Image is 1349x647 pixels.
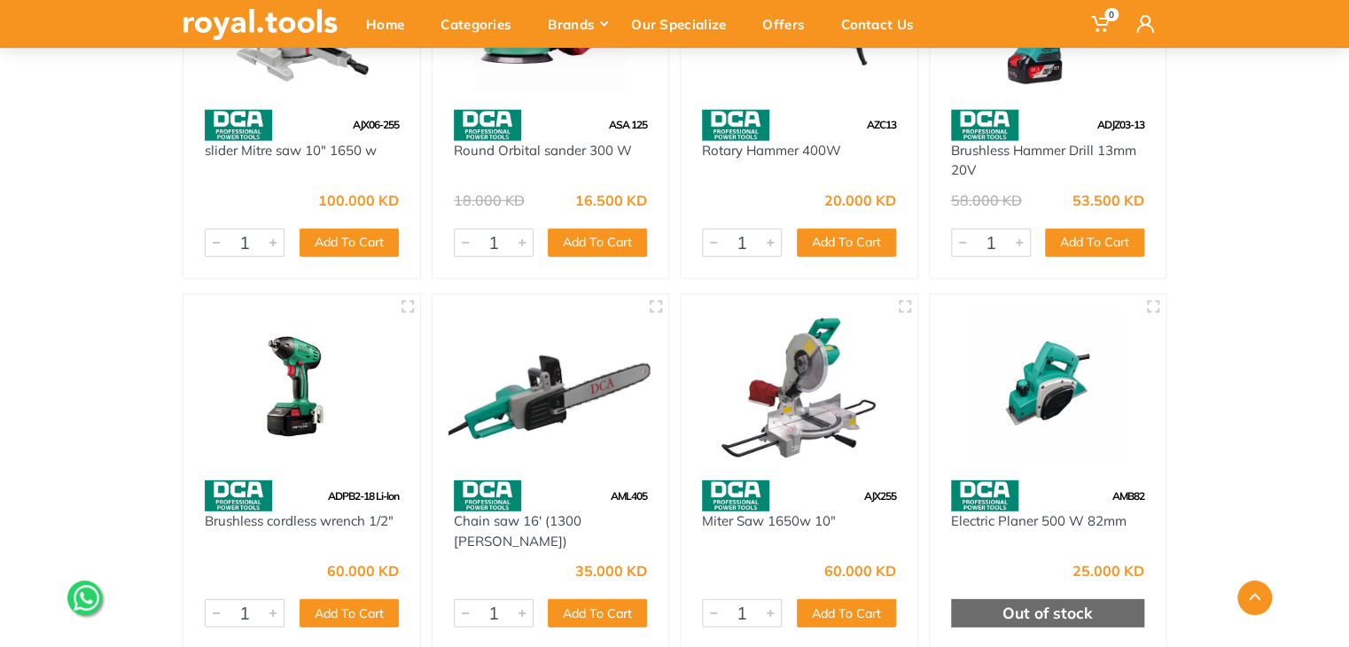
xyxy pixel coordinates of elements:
img: Royal Tools - Miter Saw 1650w 10 [697,310,901,464]
span: AML405 [611,489,647,503]
a: slider Mitre saw 10" 1650 w [205,142,377,159]
div: Brands [535,5,619,43]
div: Contact Us [829,5,938,43]
div: 18.000 KD [454,193,525,207]
span: AJX06-255 [353,118,399,131]
img: 58.webp [454,110,521,141]
img: 58.webp [454,480,521,511]
div: 100.000 KD [318,193,399,207]
img: Royal Tools - Brushless cordless wrench 1/2 [199,310,404,464]
div: 53.500 KD [1072,193,1144,207]
a: Miter Saw 1650w 10" [702,512,836,529]
span: 0 [1104,8,1119,21]
span: ASA 125 [609,118,647,131]
a: Round Orbital sander 300 W [454,142,632,159]
div: 25.000 KD [1072,564,1144,578]
img: Royal Tools - Electric Planer 500 W 82mm [946,310,1150,464]
a: Electric Planer 500 W 82mm [951,512,1127,529]
div: 35.000 KD [575,564,647,578]
div: 60.000 KD [327,564,399,578]
div: Our Specialize [619,5,750,43]
img: Royal Tools - Chain saw 16' (1300 Watts) [448,310,653,464]
a: Rotary Hammer 400W [702,142,841,159]
button: Add To Cart [797,229,896,257]
div: 58.000 KD [951,193,1022,207]
button: Add To Cart [300,229,399,257]
img: 58.webp [702,110,769,141]
span: AJX255 [864,489,896,503]
span: ADPB2-18 Li-lon [328,489,399,503]
img: 58.webp [951,110,1018,141]
div: Categories [428,5,535,43]
a: Brushless Hammer Drill 13mm 20V [951,142,1136,179]
img: 58.webp [702,480,769,511]
div: Home [354,5,428,43]
img: 58.webp [205,110,272,141]
button: Add To Cart [548,229,647,257]
span: AMB82 [1112,489,1144,503]
div: 16.500 KD [575,193,647,207]
div: 20.000 KD [824,193,896,207]
a: Chain saw 16' (1300 [PERSON_NAME]) [454,512,581,550]
span: AZC13 [867,118,896,131]
img: 58.webp [205,480,272,511]
button: Add To Cart [1045,229,1144,257]
span: ADJZ03-13 [1097,118,1144,131]
img: royal.tools Logo [183,9,338,40]
div: Offers [750,5,829,43]
div: 60.000 KD [824,564,896,578]
img: 58.webp [951,480,1018,511]
a: Brushless cordless wrench 1/2" [205,512,394,529]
